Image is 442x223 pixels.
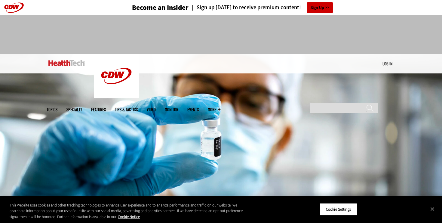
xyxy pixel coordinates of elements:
a: CDW [94,94,139,100]
iframe: advertisement [112,21,330,48]
a: Sign Up [307,2,333,13]
a: Video [147,107,156,112]
span: Specialty [66,107,82,112]
button: Cookie Settings [320,203,357,216]
a: Features [91,107,106,112]
a: More information about your privacy [118,214,140,219]
div: This website uses cookies and other tracking technologies to enhance user experience and to analy... [10,202,243,220]
a: Events [187,107,199,112]
img: Home [48,60,85,66]
img: Home [94,54,139,98]
a: Become an Insider [109,4,189,11]
span: Topics [47,107,57,112]
button: Close [426,202,439,216]
a: Sign up [DATE] to receive premium content! [189,5,301,10]
h3: Become an Insider [132,4,189,11]
div: User menu [382,61,392,67]
a: Log in [382,61,392,66]
a: MonITor [165,107,178,112]
span: More [208,107,220,112]
a: Tips & Tactics [115,107,138,112]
